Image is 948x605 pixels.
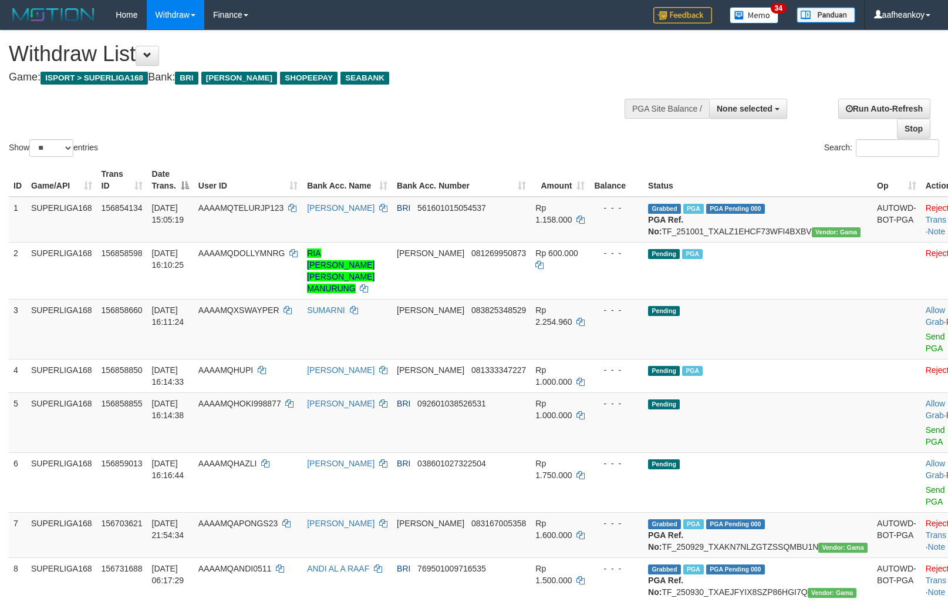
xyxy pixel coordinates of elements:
div: - - - [594,517,639,529]
span: 156731688 [102,564,143,573]
span: Copy 083825348529 to clipboard [471,305,526,315]
span: Pending [648,399,680,409]
span: [DATE] 06:17:29 [152,564,184,585]
img: panduan.png [797,7,855,23]
div: - - - [594,364,639,376]
td: 8 [9,557,26,603]
span: Vendor URL: https://trx31.1velocity.biz [818,543,868,553]
span: [DATE] 16:16:44 [152,459,184,480]
span: AAAAMQAPONGS23 [198,519,278,528]
h4: Game: Bank: [9,72,620,83]
td: 3 [9,299,26,359]
input: Search: [856,139,939,157]
span: AAAAMQDOLLYMNRG [198,248,285,258]
a: Note [928,587,946,597]
a: RIA [PERSON_NAME] [PERSON_NAME] MANURUNG [307,248,375,293]
span: · [926,305,946,327]
span: None selected [717,104,772,113]
span: Rp 1.000.000 [535,399,572,420]
th: Trans ID: activate to sort column ascending [97,163,147,197]
span: Marked by aafchhiseyha [683,519,704,529]
a: [PERSON_NAME] [307,399,375,408]
span: Copy 083167005358 to clipboard [471,519,526,528]
span: PGA Pending [706,519,765,529]
span: [PERSON_NAME] [397,365,464,375]
td: 5 [9,392,26,452]
span: [DATE] 16:10:25 [152,248,184,270]
span: Rp 1.500.000 [535,564,572,585]
a: ANDI AL A RAAF [307,564,369,573]
img: Feedback.jpg [653,7,712,23]
td: AUTOWD-BOT-PGA [872,557,921,603]
td: AUTOWD-BOT-PGA [872,197,921,243]
label: Search: [824,139,939,157]
span: · [926,399,946,420]
span: Grabbed [648,204,681,214]
span: [DATE] 21:54:34 [152,519,184,540]
span: [PERSON_NAME] [201,72,277,85]
span: ISPORT > SUPERLIGA168 [41,72,148,85]
div: - - - [594,202,639,214]
span: AAAAMQTELURJP123 [198,203,284,213]
th: Op: activate to sort column ascending [872,163,921,197]
td: SUPERLIGA168 [26,452,97,512]
a: Send PGA [926,425,945,446]
button: None selected [709,99,787,119]
b: PGA Ref. No: [648,215,683,236]
span: · [926,459,946,480]
a: Send PGA [926,332,945,353]
td: SUPERLIGA168 [26,512,97,557]
span: 156858850 [102,365,143,375]
label: Show entries [9,139,98,157]
span: Marked by aafsengchandara [683,204,704,214]
td: TF_251001_TXALZ1EHCF73WFI4BXBV [643,197,872,243]
span: Copy 038601027322504 to clipboard [417,459,486,468]
td: SUPERLIGA168 [26,359,97,392]
div: - - - [594,563,639,574]
span: Rp 1.158.000 [535,203,572,224]
span: Grabbed [648,564,681,574]
td: SUPERLIGA168 [26,197,97,243]
span: [DATE] 16:14:33 [152,365,184,386]
td: SUPERLIGA168 [26,242,97,299]
td: 2 [9,242,26,299]
span: 34 [771,3,787,14]
span: Copy 081333347227 to clipboard [471,365,526,375]
th: ID [9,163,26,197]
td: AUTOWD-BOT-PGA [872,512,921,557]
span: Pending [648,249,680,259]
span: AAAAMQHUPI [198,365,253,375]
span: [DATE] 16:14:38 [152,399,184,420]
span: [PERSON_NAME] [397,519,464,528]
div: - - - [594,247,639,259]
span: Marked by aafheankoy [682,249,703,259]
a: [PERSON_NAME] [307,365,375,375]
a: Stop [897,119,930,139]
div: - - - [594,304,639,316]
a: Note [928,227,946,236]
span: SEABANK [340,72,389,85]
td: SUPERLIGA168 [26,299,97,359]
th: Date Trans.: activate to sort column descending [147,163,194,197]
b: PGA Ref. No: [648,530,683,552]
span: Copy 561601015054537 to clipboard [417,203,486,213]
td: SUPERLIGA168 [26,392,97,452]
span: 156859013 [102,459,143,468]
span: [DATE] 16:11:24 [152,305,184,327]
span: 156703621 [102,519,143,528]
th: Balance [589,163,643,197]
span: AAAAMQANDI0511 [198,564,272,573]
span: [DATE] 15:05:19 [152,203,184,224]
a: [PERSON_NAME] [307,203,375,213]
th: Game/API: activate to sort column ascending [26,163,97,197]
th: Amount: activate to sort column ascending [531,163,589,197]
span: Copy 769501009716535 to clipboard [417,564,486,573]
b: PGA Ref. No: [648,576,683,597]
a: Allow Grab [926,305,945,327]
span: PGA Pending [706,204,765,214]
span: AAAAMQHOKI998877 [198,399,281,408]
span: Marked by aafromsomean [683,564,704,574]
td: SUPERLIGA168 [26,557,97,603]
span: AAAAMQHAZLI [198,459,257,468]
a: Note [928,542,946,552]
